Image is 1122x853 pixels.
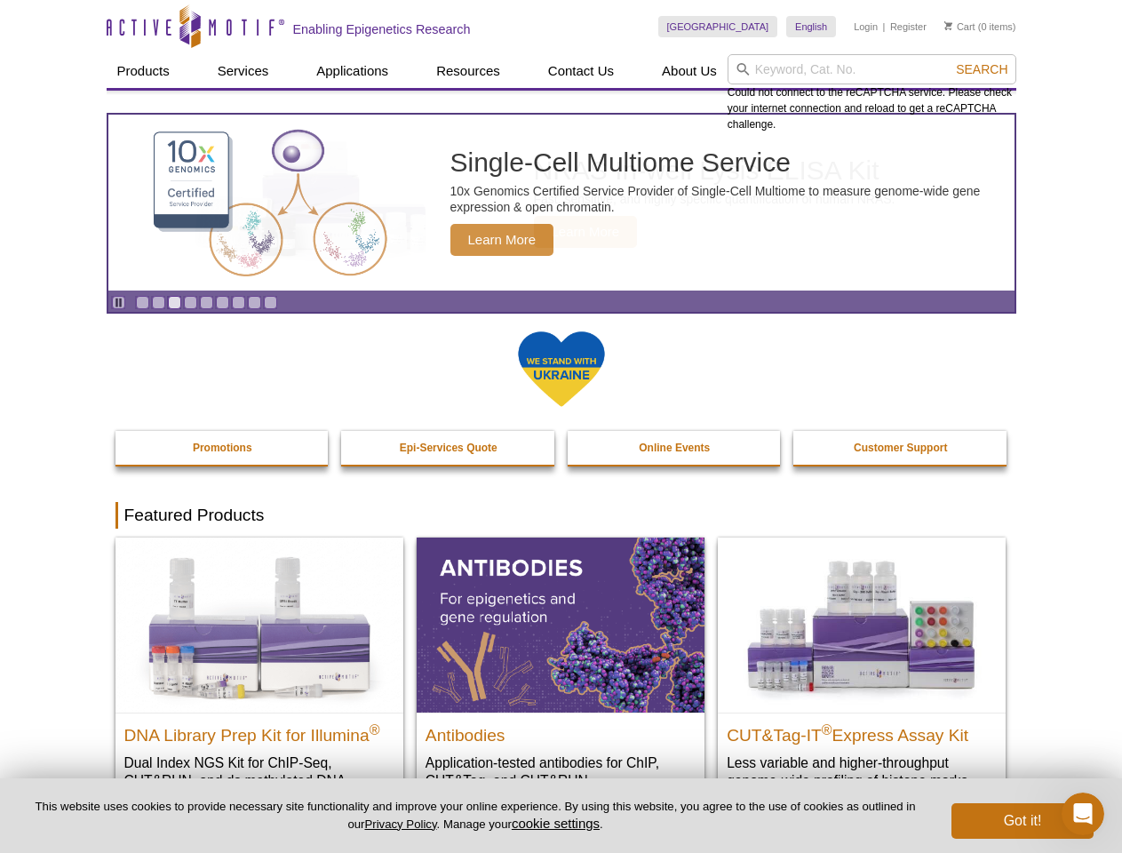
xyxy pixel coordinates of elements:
[890,20,927,33] a: Register
[207,54,280,88] a: Services
[137,122,403,284] img: Single-Cell Multiome Service
[108,115,1015,291] article: Single-Cell Multiome Service
[951,61,1013,77] button: Search
[115,502,1007,529] h2: Featured Products
[248,296,261,309] a: Go to slide 8
[512,816,600,831] button: cookie settings
[108,115,1015,291] a: Single-Cell Multiome Service Single-Cell Multiome Service 10x Genomics Certified Service Provider...
[193,442,252,454] strong: Promotions
[264,296,277,309] a: Go to slide 9
[370,721,380,737] sup: ®
[854,20,878,33] a: Login
[727,753,997,790] p: Less variable and higher-throughput genome-wide profiling of histone marks​.
[944,16,1016,37] li: (0 items)
[417,538,704,712] img: All Antibodies
[364,817,436,831] a: Privacy Policy
[168,296,181,309] a: Go to slide 3
[658,16,778,37] a: [GEOGRAPHIC_DATA]
[293,21,471,37] h2: Enabling Epigenetics Research
[115,431,330,465] a: Promotions
[651,54,728,88] a: About Us
[107,54,180,88] a: Products
[426,54,511,88] a: Resources
[115,538,403,712] img: DNA Library Prep Kit for Illumina
[537,54,625,88] a: Contact Us
[1062,793,1104,835] iframe: Intercom live chat
[728,54,1016,84] input: Keyword, Cat. No.
[417,538,704,807] a: All Antibodies Antibodies Application-tested antibodies for ChIP, CUT&Tag, and CUT&RUN.
[786,16,836,37] a: English
[306,54,399,88] a: Applications
[568,431,783,465] a: Online Events
[200,296,213,309] a: Go to slide 5
[112,296,125,309] a: Toggle autoplay
[124,718,394,745] h2: DNA Library Prep Kit for Illumina
[944,20,975,33] a: Cart
[232,296,245,309] a: Go to slide 7
[152,296,165,309] a: Go to slide 2
[944,21,952,30] img: Your Cart
[728,54,1016,132] div: Could not connect to the reCAPTCHA service. Please check your internet connection and reload to g...
[951,803,1094,839] button: Got it!
[718,538,1006,807] a: CUT&Tag-IT® Express Assay Kit CUT&Tag-IT®Express Assay Kit Less variable and higher-throughput ge...
[341,431,556,465] a: Epi-Services Quote
[184,296,197,309] a: Go to slide 4
[426,718,696,745] h2: Antibodies
[822,721,832,737] sup: ®
[450,224,554,256] span: Learn More
[639,442,710,454] strong: Online Events
[450,149,1006,176] h2: Single-Cell Multiome Service
[216,296,229,309] a: Go to slide 6
[450,183,1006,215] p: 10x Genomics Certified Service Provider of Single-Cell Multiome to measure genome-wide gene expre...
[883,16,886,37] li: |
[124,753,394,808] p: Dual Index NGS Kit for ChIP-Seq, CUT&RUN, and ds methylated DNA assays.
[400,442,497,454] strong: Epi-Services Quote
[28,799,922,833] p: This website uses cookies to provide necessary site functionality and improve your online experie...
[115,538,403,825] a: DNA Library Prep Kit for Illumina DNA Library Prep Kit for Illumina® Dual Index NGS Kit for ChIP-...
[793,431,1008,465] a: Customer Support
[136,296,149,309] a: Go to slide 1
[517,330,606,409] img: We Stand With Ukraine
[718,538,1006,712] img: CUT&Tag-IT® Express Assay Kit
[727,718,997,745] h2: CUT&Tag-IT Express Assay Kit
[956,62,1007,76] span: Search
[426,753,696,790] p: Application-tested antibodies for ChIP, CUT&Tag, and CUT&RUN.
[854,442,947,454] strong: Customer Support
